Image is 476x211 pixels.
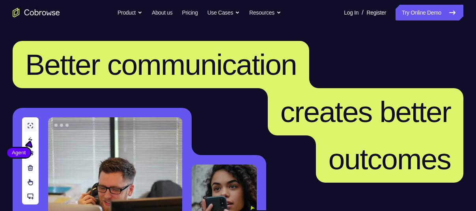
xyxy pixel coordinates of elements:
[25,48,297,81] span: Better communication
[207,5,240,20] button: Use Cases
[280,95,451,128] span: creates better
[344,5,358,20] a: Log In
[182,5,198,20] a: Pricing
[329,143,451,176] span: outcomes
[13,8,60,17] a: Go to the home page
[362,8,363,17] span: /
[396,5,463,20] a: Try Online Demo
[152,5,172,20] a: About us
[118,5,142,20] button: Product
[249,5,281,20] button: Resources
[367,5,386,20] a: Register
